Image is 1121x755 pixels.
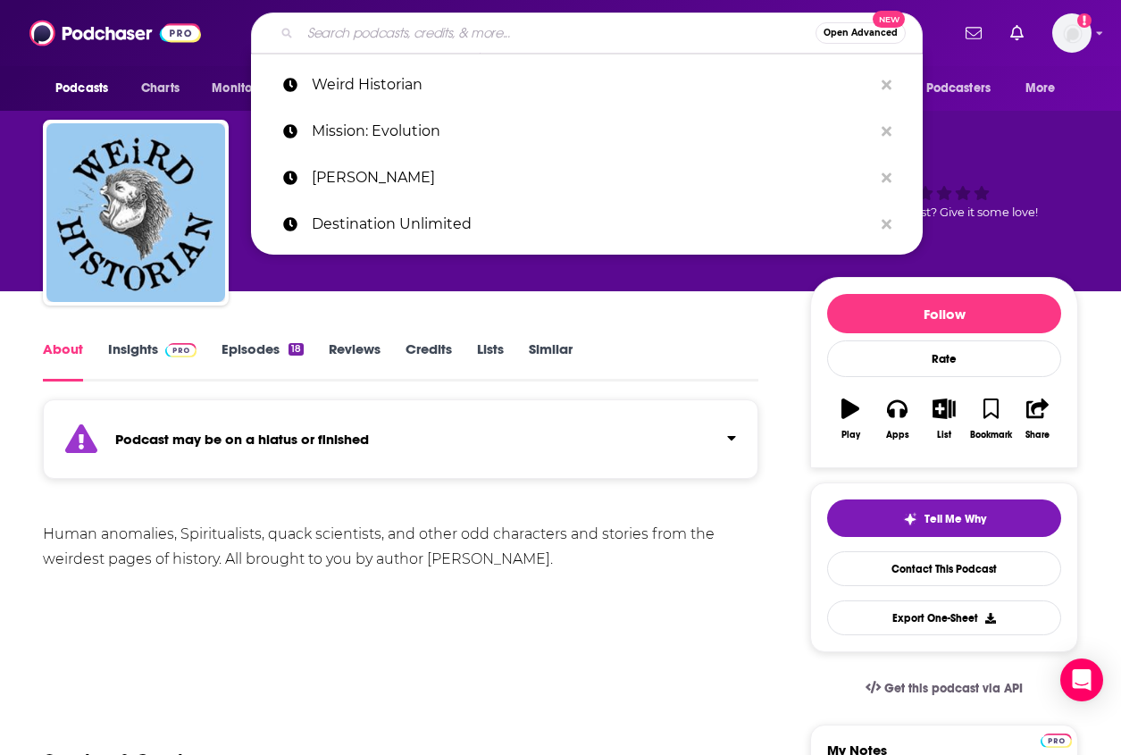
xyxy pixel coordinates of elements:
[884,681,1023,696] span: Get this podcast via API
[874,387,920,451] button: Apps
[1052,13,1092,53] button: Show profile menu
[1077,13,1092,28] svg: Add a profile image
[1025,430,1050,440] div: Share
[827,551,1061,586] a: Contact This Podcast
[312,108,873,155] p: Mission: Evolution
[827,294,1061,333] button: Follow
[1041,731,1072,748] a: Pro website
[251,13,923,54] div: Search podcasts, credits, & more...
[130,71,190,105] a: Charts
[886,430,909,440] div: Apps
[1041,734,1072,748] img: Podchaser Pro
[827,340,1061,377] div: Rate
[43,522,758,572] div: Human anomalies, Spiritualists, quack scientists, and other odd characters and stories from the w...
[251,62,923,108] a: Weird Historian
[816,22,906,44] button: Open AdvancedNew
[970,430,1012,440] div: Bookmark
[108,340,197,382] a: InsightsPodchaser Pro
[141,76,180,101] span: Charts
[43,71,131,105] button: open menu
[1060,659,1103,701] div: Open Intercom Messenger
[43,340,83,382] a: About
[1013,71,1078,105] button: open menu
[43,410,758,479] section: Click to expand status details
[29,16,201,50] img: Podchaser - Follow, Share and Rate Podcasts
[46,123,225,302] img: Weird Historian
[300,19,816,47] input: Search podcasts, credits, & more...
[841,430,860,440] div: Play
[329,340,381,382] a: Reviews
[921,387,967,451] button: List
[312,201,873,247] p: Destination Unlimited
[851,667,1037,710] a: Get this podcast via API
[1025,76,1056,101] span: More
[55,76,108,101] span: Podcasts
[1052,13,1092,53] span: Logged in as ebolden
[1052,13,1092,53] img: User Profile
[115,431,369,448] strong: Podcast may be on a hiatus or finished
[824,29,898,38] span: Open Advanced
[1015,387,1061,451] button: Share
[893,71,1016,105] button: open menu
[251,201,923,247] a: Destination Unlimited
[937,430,951,440] div: List
[924,512,986,526] span: Tell Me Why
[199,71,298,105] button: open menu
[406,340,452,382] a: Credits
[165,343,197,357] img: Podchaser Pro
[222,340,304,382] a: Episodes18
[477,340,504,382] a: Lists
[967,387,1014,451] button: Bookmark
[529,340,573,382] a: Similar
[827,499,1061,537] button: tell me why sparkleTell Me Why
[289,343,304,356] div: 18
[827,387,874,451] button: Play
[212,76,275,101] span: Monitoring
[850,206,1038,219] span: Good podcast? Give it some love!
[1003,18,1031,48] a: Show notifications dropdown
[827,600,1061,635] button: Export One-Sheet
[958,18,989,48] a: Show notifications dropdown
[312,155,873,201] p: kelce
[251,108,923,155] a: Mission: Evolution
[903,512,917,526] img: tell me why sparkle
[312,62,873,108] p: Weird Historian
[905,76,991,101] span: For Podcasters
[251,155,923,201] a: [PERSON_NAME]
[873,11,905,28] span: New
[810,136,1078,247] div: Good podcast? Give it some love!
